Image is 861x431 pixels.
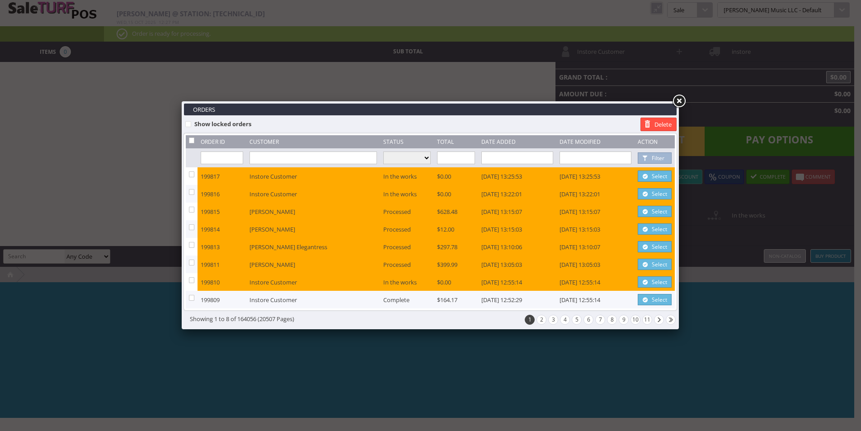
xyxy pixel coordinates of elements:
td: Complete [380,291,434,308]
td: Total [434,135,478,148]
td: $0.00 [434,273,478,291]
td: Date Added [478,135,556,148]
td: Processed [380,238,434,256]
td: [DATE] 13:10:07 [556,238,635,256]
td: [DATE] 13:15:03 [556,220,635,238]
a: 11 [642,315,652,325]
td: Instore Customer [246,291,380,308]
td: $297.78 [434,238,478,256]
td: Action [635,135,675,148]
td: [PERSON_NAME] [246,220,380,238]
td: [PERSON_NAME] [246,203,380,220]
td: $399.99 [434,256,478,273]
td: [PERSON_NAME] [246,256,380,273]
a: 8 [607,315,617,325]
a: 9 [619,315,629,325]
td: Processed [380,256,434,273]
a: Select [638,188,672,199]
td: In the works [380,167,434,185]
a: Select [638,241,672,252]
td: $628.48 [434,203,478,220]
td: [DATE] 12:55:14 [556,273,635,291]
td: [DATE] 13:05:03 [556,256,635,273]
a: 5 [572,315,582,325]
td: $164.17 [434,291,478,308]
td: [DATE] 13:25:53 [556,167,635,185]
a: Select [638,259,672,270]
td: [DATE] 13:15:07 [556,203,635,220]
a: Delete [640,118,677,131]
span: Showing 1 to 8 of 164056 (20507 Pages) [190,315,294,323]
td: Instore Customer [246,167,380,185]
td: [PERSON_NAME] Elegantress [246,238,380,256]
a: Select [638,206,672,217]
td: [DATE] 12:52:29 [478,291,556,308]
td: Customer [246,135,380,148]
a: Select [638,294,672,305]
span: 199815 [201,208,220,216]
a: Select [638,223,672,235]
a: 3 [548,315,558,325]
span: 199809 [201,296,220,304]
td: [DATE] 13:05:03 [478,256,556,273]
span: 199814 [201,225,220,233]
td: In the works [380,273,434,291]
a: 10 [630,315,640,325]
td: Date Modified [556,135,635,148]
td: $0.00 [434,185,478,203]
td: [DATE] 13:22:01 [556,185,635,203]
span: 199811 [201,260,220,269]
a: Filter [638,152,672,164]
a: 2 [536,315,546,325]
td: [DATE] 13:15:07 [478,203,556,220]
a: 1 [525,315,535,325]
span: 199810 [201,278,220,286]
input: Show locked orders [185,121,191,127]
td: Instore Customer [246,185,380,203]
td: [DATE] 13:15:03 [478,220,556,238]
a: 6 [583,315,593,325]
td: [DATE] 13:10:06 [478,238,556,256]
td: [DATE] 13:25:53 [478,167,556,185]
td: Processed [380,203,434,220]
td: Order ID [198,135,246,148]
td: In the works [380,185,434,203]
label: Show locked orders [184,118,251,128]
td: Instore Customer [246,273,380,291]
span: 199813 [201,243,220,251]
a: 4 [560,315,570,325]
span: 199816 [201,190,220,198]
td: $12.00 [434,220,478,238]
a: Close [671,93,687,109]
a: Select [638,171,672,182]
td: $0.00 [434,167,478,185]
h3: Orders [184,104,677,115]
span: 199817 [201,172,220,180]
a: Select [638,276,672,288]
td: [DATE] 13:22:01 [478,185,556,203]
td: [DATE] 12:55:14 [556,291,635,308]
td: [DATE] 12:55:14 [478,273,556,291]
td: Processed [380,220,434,238]
a: 7 [595,315,605,325]
td: Status [380,135,434,148]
